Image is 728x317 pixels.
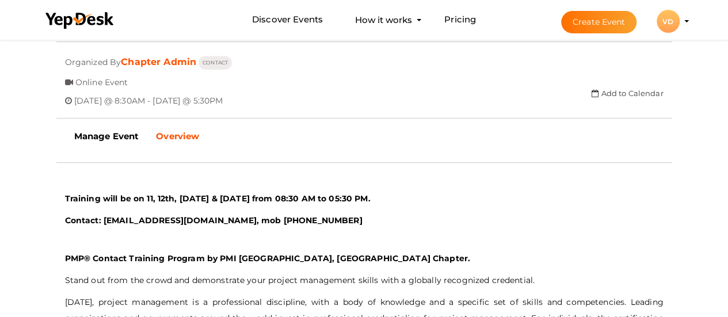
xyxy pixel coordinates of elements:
a: Overview [147,122,208,151]
p: Stand out from the crowd and demonstrate your project management skills with a globally recognize... [65,272,664,288]
a: Pricing [444,9,476,30]
span: Organized By [65,48,121,67]
button: How it works [352,9,416,30]
b: Training will be on 11, 12th, [DATE] & [DATE] from 08:30 AM to 05:30 PM. [65,193,371,204]
span: Online Event [75,68,128,87]
button: VD [653,9,683,33]
a: Discover Events [252,9,323,30]
b: Contact: [EMAIL_ADDRESS][DOMAIN_NAME], mob [PHONE_NUMBER] [65,215,363,226]
span: [DATE] @ 8:30AM - [DATE] @ 5:30PM [74,87,223,106]
profile-pic: VD [657,17,680,26]
a: Chapter Admin [121,56,196,67]
a: Add to Calendar [591,89,663,98]
b: Manage Event [74,131,139,142]
b: PMP® Contact Training Program by PMI [GEOGRAPHIC_DATA], [GEOGRAPHIC_DATA] Chapter. [65,253,470,263]
button: Create Event [561,11,637,33]
a: Manage Event [66,122,148,151]
div: VD [657,10,680,33]
button: CONTACT [199,56,232,70]
b: Overview [156,131,199,142]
